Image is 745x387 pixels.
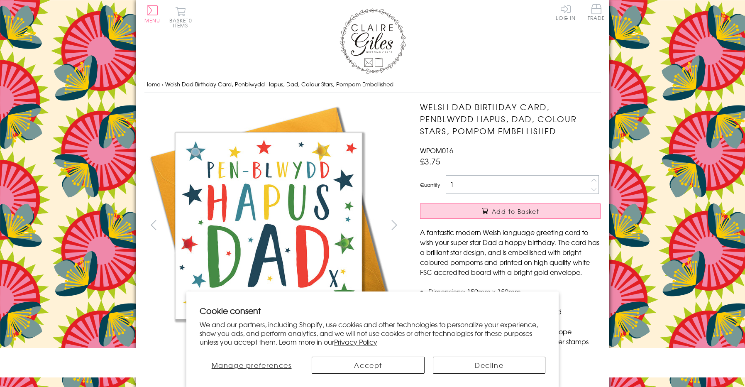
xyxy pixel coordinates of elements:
h2: Cookie consent [200,305,546,316]
label: Quantity [420,181,440,189]
span: 0 items [173,17,192,29]
button: Accept [312,357,424,374]
a: Privacy Policy [334,337,377,347]
a: Trade [588,4,605,22]
a: Log In [556,4,576,20]
p: A fantastic modern Welsh language greeting card to wish your super star Dad a happy birthday. The... [420,227,601,277]
span: WPOM016 [420,145,453,155]
button: prev [144,216,163,234]
button: Basket0 items [169,7,192,28]
h1: Welsh Dad Birthday Card, Penblwydd Hapus, Dad, Colour Stars, Pompom Embellished [420,101,601,137]
a: Home [144,80,160,88]
li: Dimensions: 150mm x 150mm [428,287,601,296]
span: Menu [144,17,161,24]
span: Trade [588,4,605,20]
img: Claire Giles Greetings Cards [340,8,406,74]
button: Menu [144,5,161,23]
span: Manage preferences [212,360,292,370]
nav: breadcrumbs [144,76,601,93]
button: Add to Basket [420,203,601,219]
span: Welsh Dad Birthday Card, Penblwydd Hapus, Dad, Colour Stars, Pompom Embellished [165,80,393,88]
span: Add to Basket [492,207,539,216]
button: Manage preferences [200,357,304,374]
p: We and our partners, including Shopify, use cookies and other technologies to personalize your ex... [200,320,546,346]
img: Welsh Dad Birthday Card, Penblwydd Hapus, Dad, Colour Stars, Pompom Embellished [144,101,393,350]
span: £3.75 [420,155,440,167]
button: Decline [433,357,545,374]
button: next [385,216,403,234]
span: › [162,80,164,88]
